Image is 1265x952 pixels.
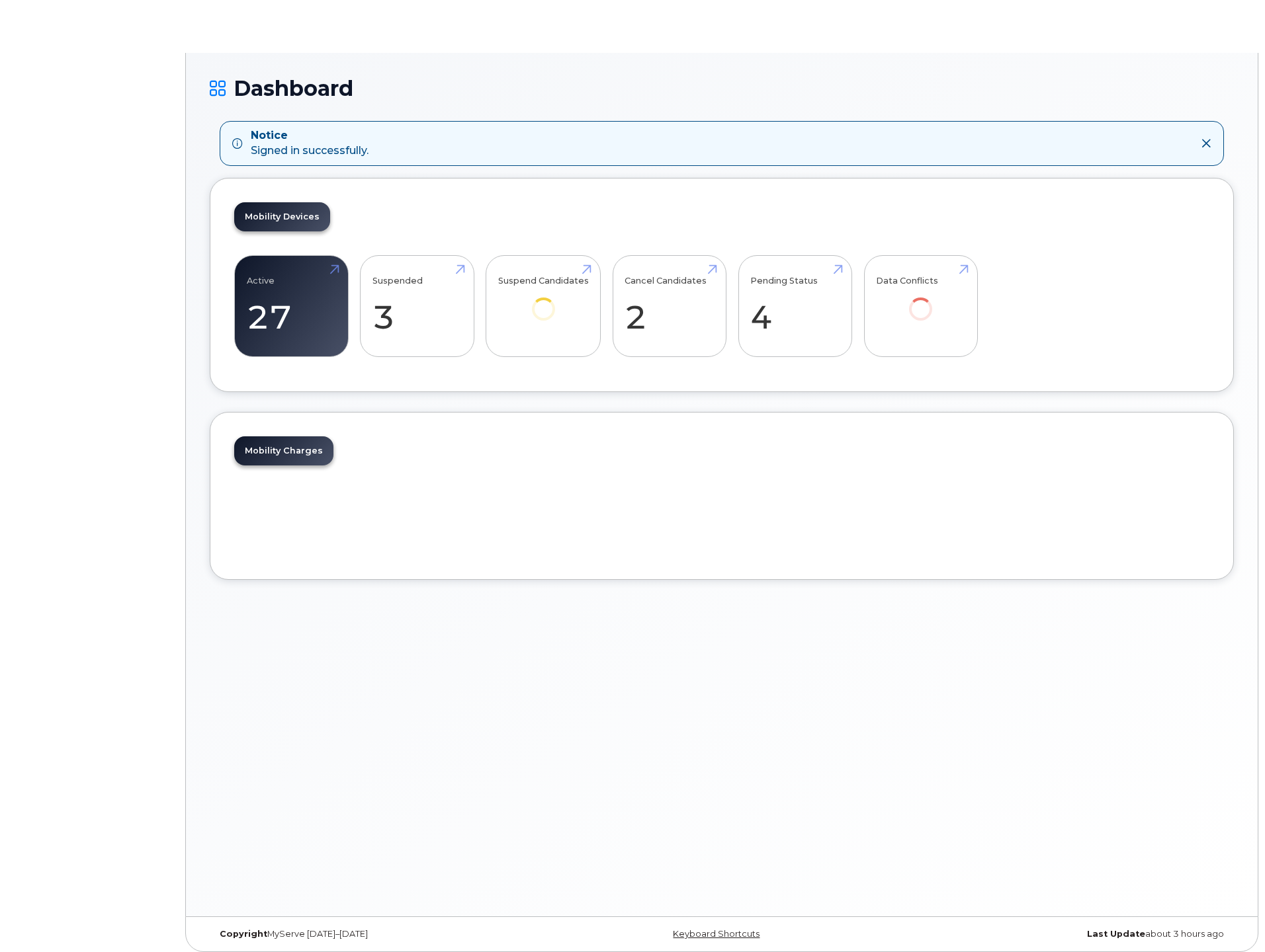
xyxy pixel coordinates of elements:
a: Suspend Candidates [498,262,589,338]
h1: Dashboard [210,77,1234,100]
a: Mobility Charges [234,436,333,465]
a: Cancel Candidates 2 [625,262,714,350]
div: Signed in successfully. [251,128,369,159]
a: Data Conflicts [876,262,965,338]
a: Keyboard Shortcuts [673,929,760,939]
a: Suspended 3 [372,262,462,350]
a: Mobility Devices [234,202,330,231]
a: Active 27 [247,262,336,350]
strong: Last Update [1087,929,1145,939]
div: about 3 hours ago [893,929,1234,939]
strong: Copyright [220,929,267,939]
strong: Notice [251,128,369,143]
a: Pending Status 4 [750,262,840,350]
div: MyServe [DATE]–[DATE] [210,929,551,939]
